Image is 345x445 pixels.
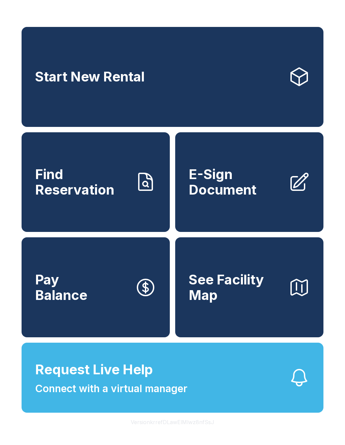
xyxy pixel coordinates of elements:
[22,27,323,127] a: Start New Rental
[35,69,145,84] span: Start New Rental
[189,272,283,303] span: See Facility Map
[175,132,323,232] a: E-Sign Document
[35,272,87,303] span: Pay Balance
[22,132,170,232] a: Find Reservation
[125,413,220,432] button: VersionkrrefDLawElMlwz8nfSsJ
[22,343,323,413] button: Request Live HelpConnect with a virtual manager
[175,237,323,337] button: See Facility Map
[22,237,170,337] button: PayBalance
[35,381,187,396] span: Connect with a virtual manager
[35,360,153,380] span: Request Live Help
[35,167,129,197] span: Find Reservation
[189,167,283,197] span: E-Sign Document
